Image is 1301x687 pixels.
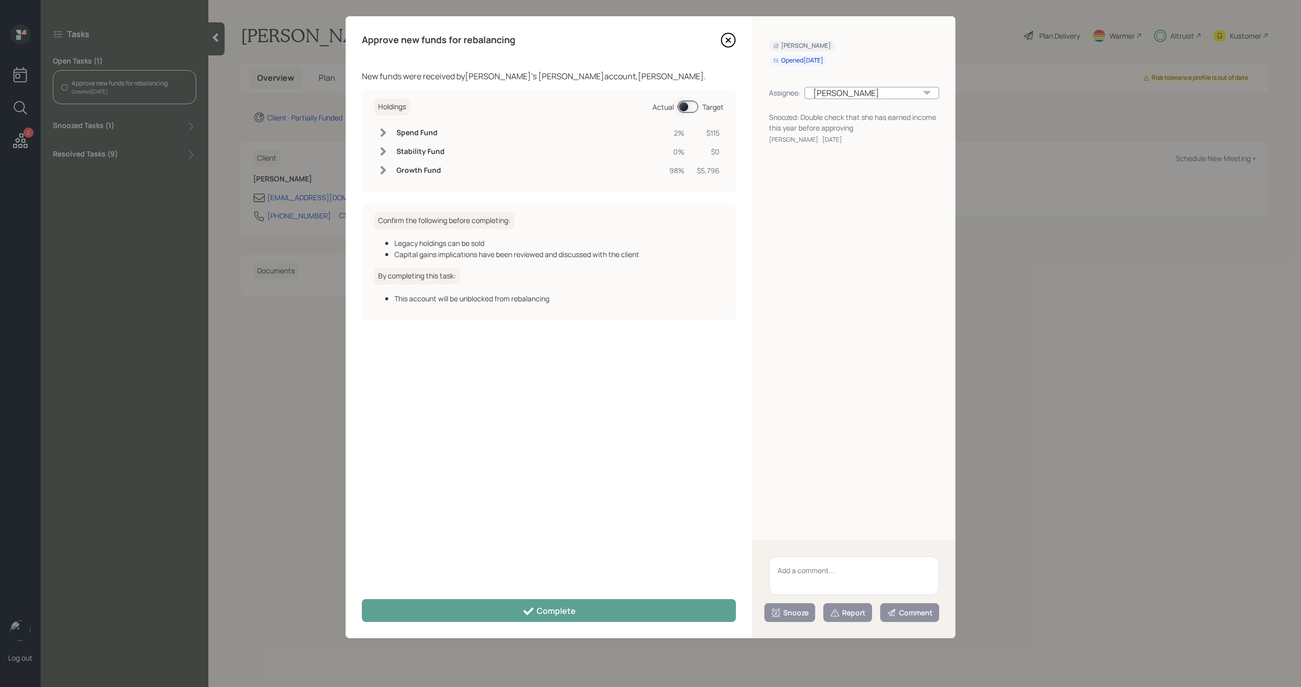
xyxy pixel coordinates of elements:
[697,128,720,138] div: $115
[669,128,685,138] div: 2%
[374,99,410,115] h6: Holdings
[823,603,872,622] button: Report
[394,238,724,248] div: Legacy holdings can be sold
[822,135,842,144] div: [DATE]
[396,129,445,137] h6: Spend Fund
[769,135,818,144] div: [PERSON_NAME]
[697,165,720,176] div: $5,796
[697,146,720,157] div: $0
[394,293,724,304] div: This account will be unblocked from rebalancing
[394,249,724,260] div: Capital gains implications have been reviewed and discussed with the client
[396,166,445,175] h6: Growth Fund
[362,70,736,82] div: New funds were received by [PERSON_NAME] 's [PERSON_NAME] account, [PERSON_NAME] .
[653,102,674,112] div: Actual
[522,605,576,617] div: Complete
[880,603,939,622] button: Comment
[804,87,939,99] div: [PERSON_NAME]
[362,35,515,46] h4: Approve new funds for rebalancing
[396,147,445,156] h6: Stability Fund
[362,599,736,622] button: Complete
[771,608,809,618] div: Snooze
[769,87,800,98] div: Assignee:
[769,112,939,133] div: Snoozed: Double check that she has earned income this year before approving
[374,212,514,229] h6: Confirm the following before completing:
[764,603,815,622] button: Snooze
[702,102,724,112] div: Target
[830,608,865,618] div: Report
[374,268,460,285] h6: By completing this task:
[669,165,685,176] div: 98%
[887,608,933,618] div: Comment
[773,56,823,65] div: Opened [DATE]
[669,146,685,157] div: 0%
[773,42,831,50] div: [PERSON_NAME]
